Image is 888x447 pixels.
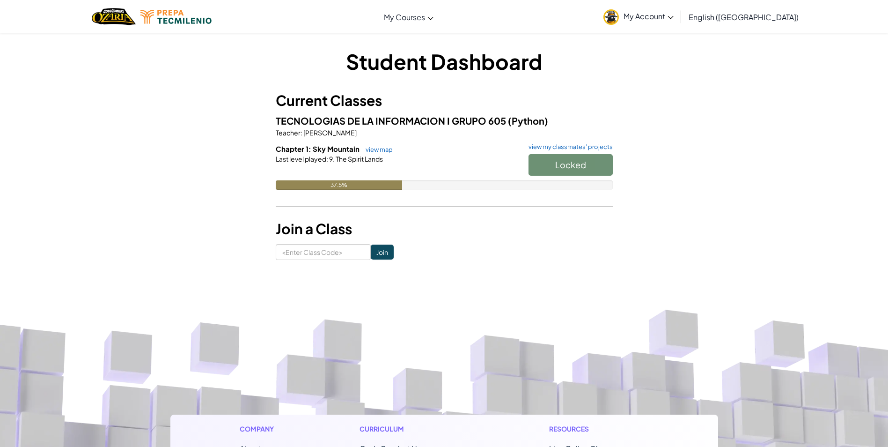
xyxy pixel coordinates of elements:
[276,90,613,111] h3: Current Classes
[328,155,335,163] span: 9.
[684,4,803,30] a: English ([GEOGRAPHIC_DATA])
[599,2,678,31] a: My Account
[603,9,619,25] img: avatar
[326,155,328,163] span: :
[371,245,394,260] input: Join
[276,244,371,260] input: <Enter Class Code>
[302,128,357,137] span: [PERSON_NAME]
[276,155,326,163] span: Last level played
[92,7,135,26] img: Home
[624,11,674,21] span: My Account
[379,4,438,30] a: My Courses
[549,424,649,434] h1: Resources
[276,144,361,153] span: Chapter 1: Sky Mountain
[240,424,283,434] h1: Company
[508,115,548,127] span: (Python)
[301,128,302,137] span: :
[360,424,473,434] h1: Curriculum
[276,128,301,137] span: Teacher
[92,7,135,26] a: Ozaria by CodeCombat logo
[140,10,212,24] img: Tecmilenio logo
[335,155,383,163] span: The Spirit Lands
[276,218,613,239] h3: Join a Class
[524,144,613,150] a: view my classmates' projects
[276,180,402,190] div: 37.5%
[384,12,425,22] span: My Courses
[276,47,613,76] h1: Student Dashboard
[689,12,799,22] span: English ([GEOGRAPHIC_DATA])
[361,146,393,153] a: view map
[276,115,508,127] span: TECNOLOGIAS DE LA INFORMACION I GRUPO 605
